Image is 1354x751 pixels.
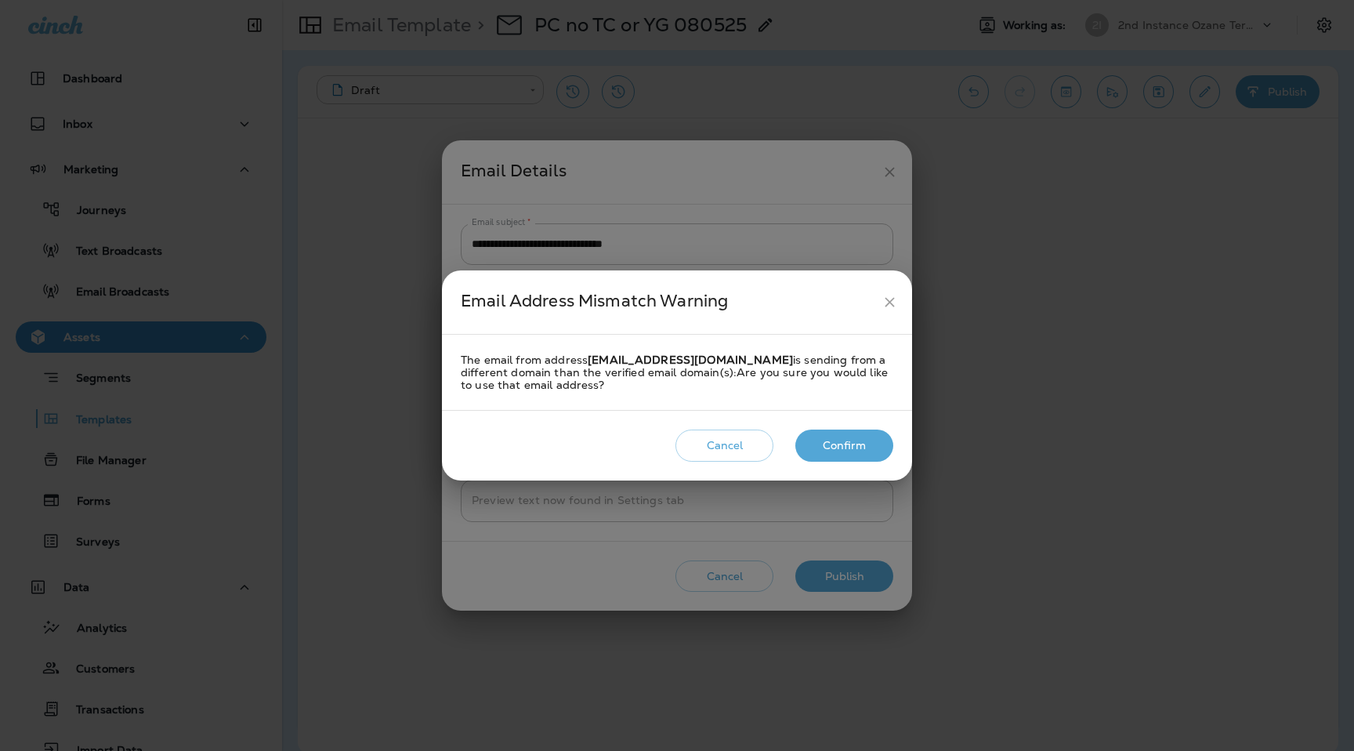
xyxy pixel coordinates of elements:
[588,353,793,367] strong: [EMAIL_ADDRESS][DOMAIN_NAME]
[795,430,893,462] button: Confirm
[461,354,893,391] div: The email from address is sending from a different domain than the verified email domain(s): Are ...
[675,430,773,462] button: Cancel
[461,288,875,317] div: Email Address Mismatch Warning
[875,288,904,317] button: close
